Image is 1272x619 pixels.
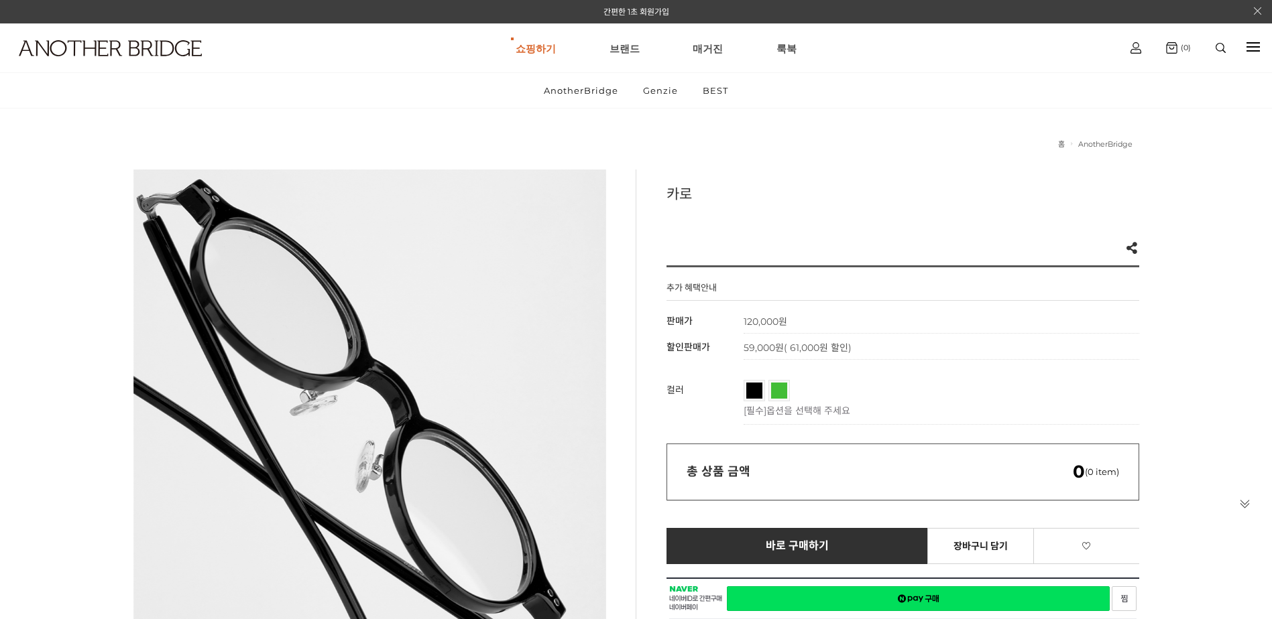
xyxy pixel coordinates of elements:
a: 새창 [1112,586,1137,611]
span: 할인판매가 [667,341,710,353]
a: 쇼핑하기 [516,24,556,72]
strong: 총 상품 금액 [687,464,750,479]
span: 59,000원 [744,342,852,354]
p: [필수] [744,403,1133,417]
li: 투명그린 [768,380,790,401]
span: 옵션을 선택해 주세요 [766,405,850,417]
img: logo [19,40,202,56]
a: (0) [1166,42,1191,54]
span: 투명그린 [771,383,827,391]
h3: 카로 [667,183,1139,203]
a: Genzie [632,73,689,108]
a: AnotherBridge [1078,139,1133,149]
img: cart [1166,42,1177,54]
a: 바로 구매하기 [667,528,929,564]
a: 장바구니 담기 [927,528,1034,564]
a: 새창 [727,586,1110,611]
a: 브랜드 [610,24,640,72]
span: (0 item) [1073,466,1119,477]
span: 판매가 [667,315,693,327]
a: AnotherBridge [532,73,630,108]
a: 투명그린 [771,383,787,399]
a: 간편한 1초 회원가입 [603,7,669,17]
a: 룩북 [776,24,797,72]
a: 블랙 [746,383,762,399]
a: 홈 [1058,139,1065,149]
img: cart [1131,42,1141,54]
a: 매거진 [693,24,723,72]
span: 블랙 [746,383,788,391]
em: 0 [1073,461,1085,482]
span: (0) [1177,43,1191,52]
span: 바로 구매하기 [766,540,829,552]
span: ( 61,000원 할인) [784,342,852,354]
a: logo [7,40,198,89]
th: 컬러 [667,373,744,425]
li: 블랙 [744,380,765,401]
strong: 120,000원 [744,316,787,328]
a: BEST [691,73,740,108]
h4: 추가 혜택안내 [667,281,717,300]
img: search [1216,43,1226,53]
